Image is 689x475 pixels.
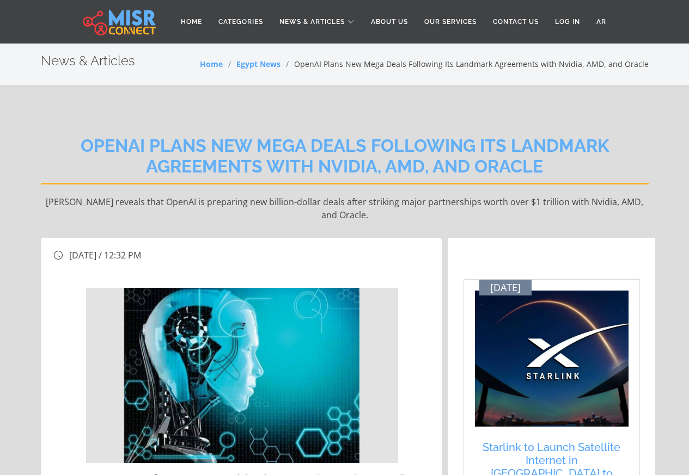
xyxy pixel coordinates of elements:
span: [DATE] [490,282,521,294]
p: [PERSON_NAME] reveals that OpenAI is preparing new billion-dollar deals after striking major part... [41,195,649,221]
a: Home [200,59,223,69]
a: Our Services [416,11,485,32]
a: Contact Us [485,11,547,32]
a: Categories [210,11,271,32]
a: News & Articles [271,11,363,32]
a: About Us [363,11,416,32]
img: شركة ستارلينك تستعد لإطلاق الإنترنت الفضائي في الهند [475,291,629,427]
span: News & Articles [279,17,345,27]
span: [DATE] / 12:32 PM [69,249,141,261]
a: AR [588,11,614,32]
h2: OpenAI Plans New Mega Deals Following Its Landmark Agreements with Nvidia, AMD, and Oracle [41,135,649,184]
img: سام ألتمان الرئيس التنفيذي لـ OpenAI يعلن عن خطط صفقات جديدة في مجال الذكاء الاصطناعي [86,288,398,463]
h2: News & Articles [41,53,135,69]
a: Log in [547,11,588,32]
li: OpenAI Plans New Mega Deals Following Its Landmark Agreements with Nvidia, AMD, and Oracle [281,58,649,70]
a: Home [173,11,210,32]
img: main.misr_connect [83,8,156,35]
a: Egypt News [236,59,281,69]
